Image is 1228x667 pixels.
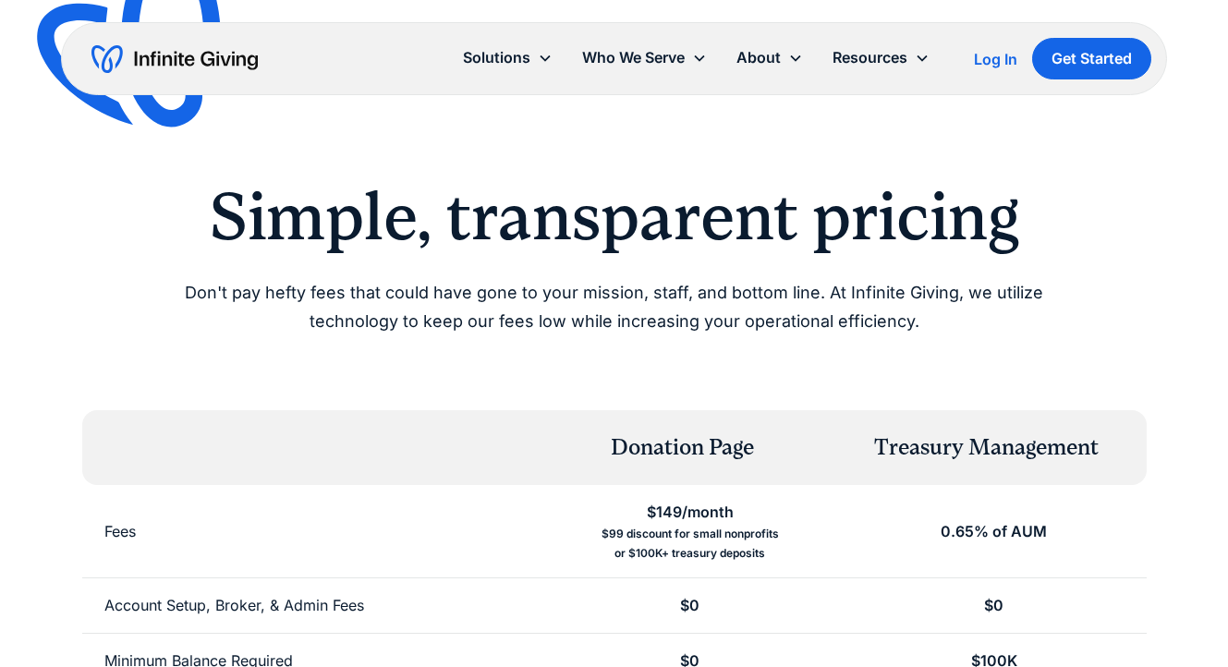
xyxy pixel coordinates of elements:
p: Don't pay hefty fees that could have gone to your mission, staff, and bottom line. At Infinite Gi... [141,279,1088,335]
div: Who We Serve [567,38,722,78]
div: Donation Page [611,432,754,464]
div: Treasury Management [874,432,1099,464]
div: $99 discount for small nonprofits or $100K+ treasury deposits [602,525,779,563]
a: Get Started [1032,38,1151,79]
div: Fees [104,519,136,544]
div: About [736,45,781,70]
a: Log In [974,48,1017,70]
div: Solutions [463,45,530,70]
h2: Simple, transparent pricing [141,177,1088,257]
div: Log In [974,52,1017,67]
div: Who We Serve [582,45,685,70]
div: Solutions [448,38,567,78]
div: $0 [984,593,1003,618]
div: About [722,38,818,78]
a: home [91,44,258,74]
div: Account Setup, Broker, & Admin Fees [104,593,364,618]
div: 0.65% of AUM [941,519,1047,544]
div: Resources [833,45,907,70]
div: Resources [818,38,944,78]
div: $149/month [647,500,734,525]
div: $0 [680,593,699,618]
